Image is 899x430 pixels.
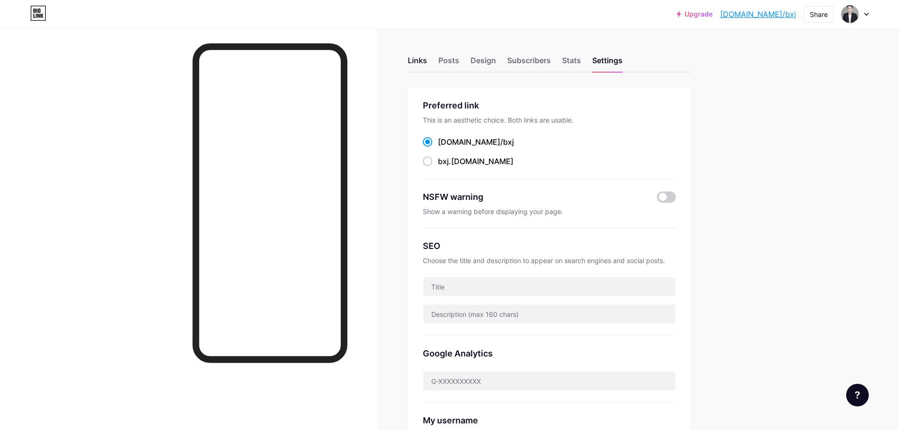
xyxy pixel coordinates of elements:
div: Show a warning before displaying your page. [423,207,676,216]
img: bxj [841,5,859,23]
div: Preferred link [423,99,676,112]
span: bxj [503,137,514,147]
div: My username [423,414,676,427]
div: SEO [423,240,676,252]
div: Design [471,55,496,72]
div: Share [810,9,828,19]
div: Posts [438,55,459,72]
div: NSFW warning [423,190,643,203]
input: Description (max 160 chars) [423,305,675,323]
a: Upgrade [677,10,713,18]
div: This is an aesthetic choice. Both links are usable. [423,116,676,125]
div: Subscribers [507,55,551,72]
input: G-XXXXXXXXXX [423,372,675,390]
div: Google Analytics [423,347,676,360]
div: Settings [592,55,622,72]
div: Choose the title and description to appear on search engines and social posts. [423,256,676,265]
input: Title [423,277,675,296]
div: Links [408,55,427,72]
div: Stats [562,55,581,72]
span: bxj [438,157,449,166]
div: [DOMAIN_NAME]/ [438,136,514,148]
div: .[DOMAIN_NAME] [438,156,513,167]
a: [DOMAIN_NAME]/bxj [720,8,796,20]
